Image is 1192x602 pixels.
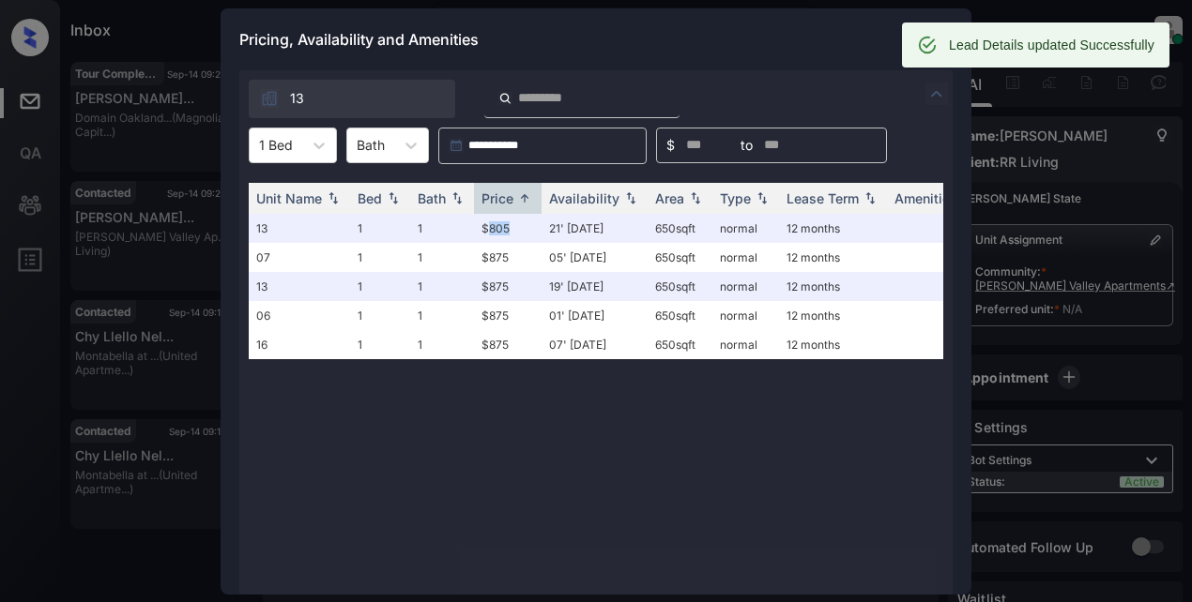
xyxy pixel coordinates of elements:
[779,214,887,243] td: 12 months
[542,243,648,272] td: 05' [DATE]
[712,301,779,330] td: normal
[249,330,350,359] td: 16
[542,214,648,243] td: 21' [DATE]
[779,243,887,272] td: 12 months
[861,191,879,204] img: sorting
[474,243,542,272] td: $875
[410,301,474,330] td: 1
[542,301,648,330] td: 01' [DATE]
[549,190,619,206] div: Availability
[249,272,350,301] td: 13
[256,190,322,206] div: Unit Name
[655,190,684,206] div: Area
[410,243,474,272] td: 1
[350,330,410,359] td: 1
[712,272,779,301] td: normal
[648,330,712,359] td: 650 sqft
[249,243,350,272] td: 07
[712,243,779,272] td: normal
[350,214,410,243] td: 1
[474,330,542,359] td: $875
[384,191,403,204] img: sorting
[542,272,648,301] td: 19' [DATE]
[666,135,675,156] span: $
[648,243,712,272] td: 650 sqft
[410,330,474,359] td: 1
[324,191,343,204] img: sorting
[648,214,712,243] td: 650 sqft
[621,191,640,204] img: sorting
[648,272,712,301] td: 650 sqft
[720,190,751,206] div: Type
[410,214,474,243] td: 1
[260,89,279,108] img: icon-zuma
[779,301,887,330] td: 12 months
[515,191,534,205] img: sorting
[350,301,410,330] td: 1
[753,191,772,204] img: sorting
[418,190,446,206] div: Bath
[542,330,648,359] td: 07' [DATE]
[925,83,948,105] img: icon-zuma
[249,214,350,243] td: 13
[498,90,512,107] img: icon-zuma
[787,190,859,206] div: Lease Term
[481,190,513,206] div: Price
[741,135,753,156] span: to
[894,190,957,206] div: Amenities
[474,301,542,330] td: $875
[448,191,466,204] img: sorting
[350,272,410,301] td: 1
[358,190,382,206] div: Bed
[350,243,410,272] td: 1
[648,301,712,330] td: 650 sqft
[712,214,779,243] td: normal
[221,8,971,70] div: Pricing, Availability and Amenities
[249,301,350,330] td: 06
[949,28,1154,62] div: Lead Details updated Successfully
[410,272,474,301] td: 1
[474,214,542,243] td: $805
[686,191,705,204] img: sorting
[474,272,542,301] td: $875
[779,330,887,359] td: 12 months
[712,330,779,359] td: normal
[290,88,304,109] span: 13
[779,272,887,301] td: 12 months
